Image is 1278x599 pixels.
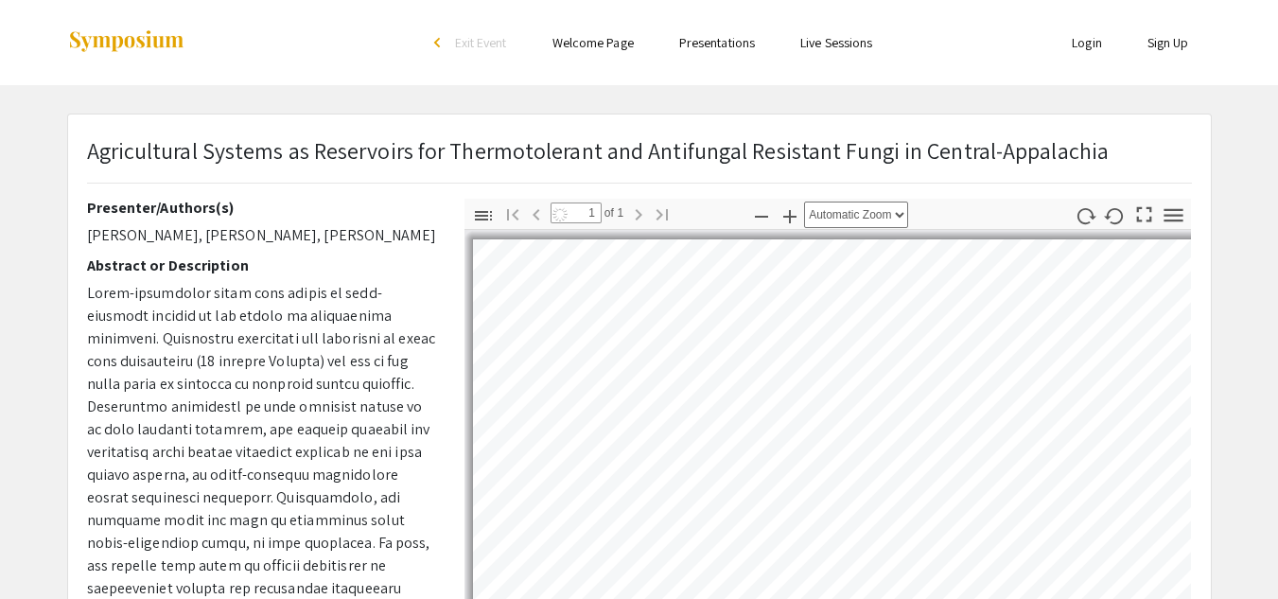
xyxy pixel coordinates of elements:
span: Exit Event [455,34,507,51]
p: Agricultural Systems as Reservoirs for Thermotolerant and Antifungal Resistant Fungi in Central-A... [87,133,1110,167]
a: Sign Up [1147,34,1189,51]
button: Switch to Presentation Mode [1128,199,1160,226]
span: of 1 [602,203,624,223]
p: [PERSON_NAME], [PERSON_NAME], [PERSON_NAME] [87,224,436,247]
button: Zoom In [774,202,806,229]
input: Page [551,203,602,223]
button: Rotate Counterclockwise [1098,202,1130,229]
a: Live Sessions [800,34,872,51]
button: Rotate Clockwise [1069,202,1101,229]
img: Symposium by ForagerOne [67,29,185,55]
div: arrow_back_ios [434,37,446,48]
button: Previous Page [520,200,552,227]
button: Go to First Page [497,200,529,227]
button: Tools [1157,202,1189,229]
h2: Abstract or Description [87,256,436,274]
select: Zoom [804,202,908,228]
a: Presentations [679,34,755,51]
button: Zoom Out [745,202,778,229]
button: Toggle Sidebar [467,202,499,229]
a: Login [1072,34,1102,51]
button: Go to Last Page [646,200,678,227]
h2: Presenter/Authors(s) [87,199,436,217]
a: Welcome Page [552,34,634,51]
button: Next Page [622,200,655,227]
